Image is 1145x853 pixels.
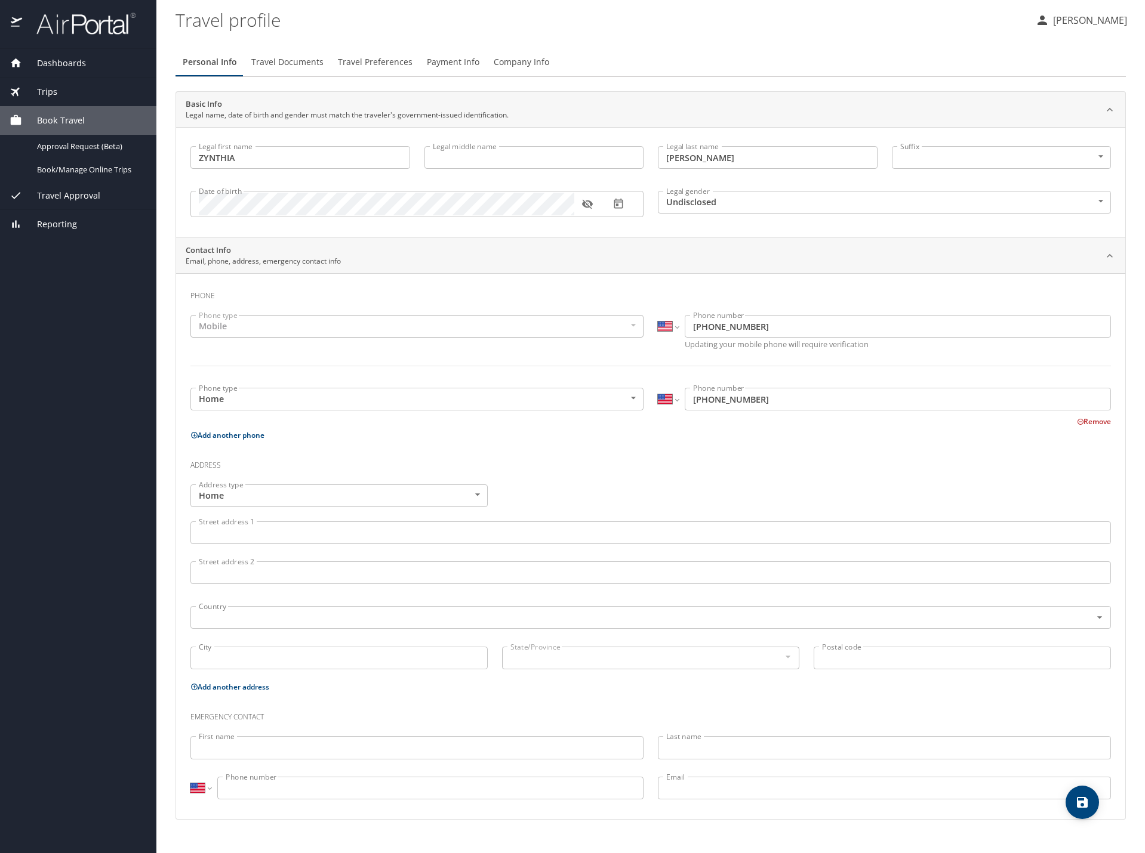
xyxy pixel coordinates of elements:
h1: Travel profile [176,1,1026,38]
div: Home [190,484,488,507]
span: Travel Preferences [338,55,413,70]
div: Contact InfoEmail, phone, address, emergency contact info [176,273,1125,819]
span: Travel Documents [251,55,324,70]
h2: Basic Info [186,98,509,110]
button: save [1066,786,1099,819]
span: Book/Manage Online Trips [37,164,142,175]
div: ​ [892,146,1112,169]
h3: Emergency contact [190,704,1111,724]
img: airportal-logo.png [23,12,136,35]
img: icon-airportal.png [11,12,23,35]
span: Approval Request (Beta) [37,141,142,152]
span: Payment Info [427,55,479,70]
div: Contact InfoEmail, phone, address, emergency contact info [176,238,1125,274]
p: [PERSON_NAME] [1049,13,1127,27]
div: Basic InfoLegal name, date of birth and gender must match the traveler's government-issued identi... [176,127,1125,237]
span: Company Info [494,55,549,70]
span: Trips [22,85,57,98]
p: Updating your mobile phone will require verification [685,341,1111,348]
span: Personal Info [183,55,237,70]
div: Mobile [190,315,644,338]
button: Add another address [190,682,269,692]
div: Undisclosed [658,191,1111,214]
h2: Contact Info [186,245,341,256]
h3: Phone [190,283,1111,303]
button: Remove [1077,416,1111,427]
h3: Address [190,452,1111,472]
span: Reporting [22,218,77,231]
p: Legal name, date of birth and gender must match the traveler's government-issued identification. [186,110,509,120]
span: Dashboards [22,57,86,70]
div: Profile [176,48,1126,76]
div: Basic InfoLegal name, date of birth and gender must match the traveler's government-issued identi... [176,92,1125,128]
button: Open [1092,610,1107,625]
span: Book Travel [22,114,85,127]
div: Home [190,388,644,410]
p: Email, phone, address, emergency contact info [186,256,341,267]
button: [PERSON_NAME] [1030,10,1132,31]
span: Travel Approval [22,189,100,202]
button: Add another phone [190,430,264,440]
